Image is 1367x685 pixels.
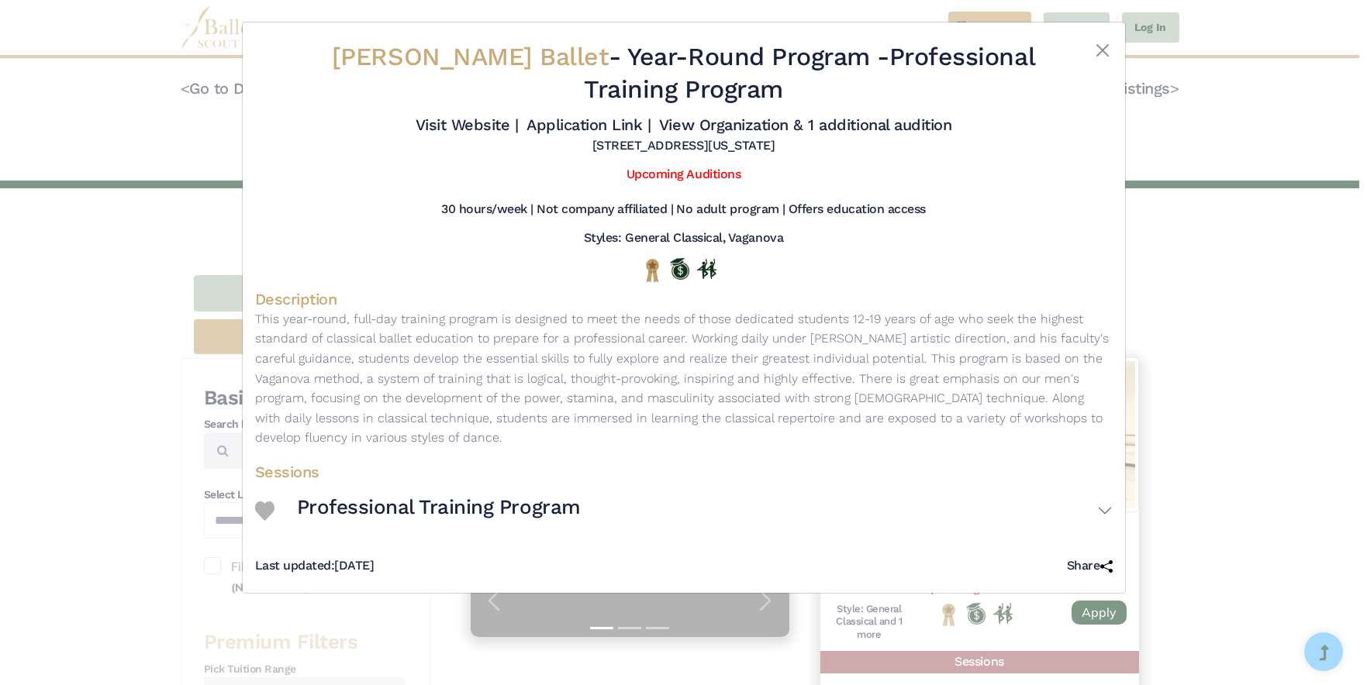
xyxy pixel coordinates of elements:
[255,558,335,573] span: Last updated:
[592,138,775,154] h5: [STREET_ADDRESS][US_STATE]
[526,115,651,134] a: Application Link |
[255,558,375,574] h5: [DATE]
[326,41,1041,105] h2: - Professional Training Program
[659,115,951,134] a: View Organization & 1 additional audition
[255,501,274,521] img: Heart
[584,230,783,246] h5: Styles: General Classical, Vaganova
[789,201,926,218] h5: Offers education access
[697,259,716,279] img: In Person
[297,494,581,521] h3: Professional Training Program
[297,488,1113,533] button: Professional Training Program
[670,258,689,280] img: Offers Scholarship
[255,462,1113,482] h4: Sessions
[627,42,889,71] span: Year-Round Program -
[441,201,533,218] h5: 30 hours/week |
[1067,558,1113,574] h5: Share
[1093,41,1112,60] button: Close
[416,115,519,134] a: Visit Website |
[537,201,673,218] h5: Not company affiliated |
[676,201,785,218] h5: No adult program |
[255,309,1113,448] p: This year-round, full-day training program is designed to meet the needs of those dedicated stude...
[643,258,662,282] img: National
[627,167,740,181] a: Upcoming Auditions
[255,289,1113,309] h4: Description
[332,42,609,71] span: [PERSON_NAME] Ballet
